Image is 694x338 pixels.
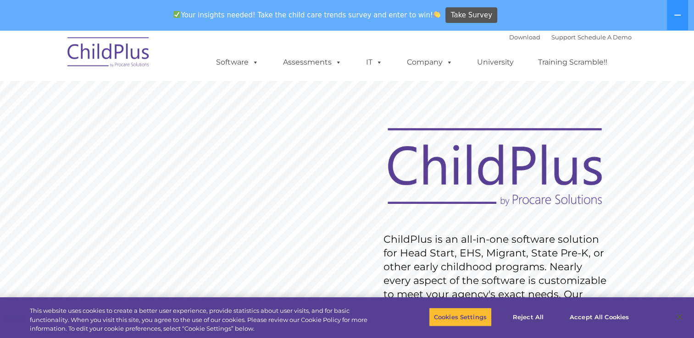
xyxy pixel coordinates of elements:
[207,53,268,71] a: Software
[357,53,392,71] a: IT
[565,307,634,327] button: Accept All Cookies
[500,307,557,327] button: Reject All
[429,307,492,327] button: Cookies Settings
[30,306,382,333] div: This website uses cookies to create a better user experience, provide statistics about user visit...
[445,7,497,23] a: Take Survey
[551,33,576,41] a: Support
[509,33,540,41] a: Download
[173,11,180,18] img: ✅
[529,53,616,71] a: Training Scramble!!
[577,33,632,41] a: Schedule A Demo
[509,33,632,41] font: |
[669,307,689,327] button: Close
[433,11,440,18] img: 👏
[170,6,444,24] span: Your insights needed! Take the child care trends survey and enter to win!
[398,53,462,71] a: Company
[63,31,155,76] img: ChildPlus by Procare Solutions
[274,53,351,71] a: Assessments
[468,53,523,71] a: University
[383,233,611,329] rs-layer: ChildPlus is an all-in-one software solution for Head Start, EHS, Migrant, State Pre-K, or other ...
[451,7,492,23] span: Take Survey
